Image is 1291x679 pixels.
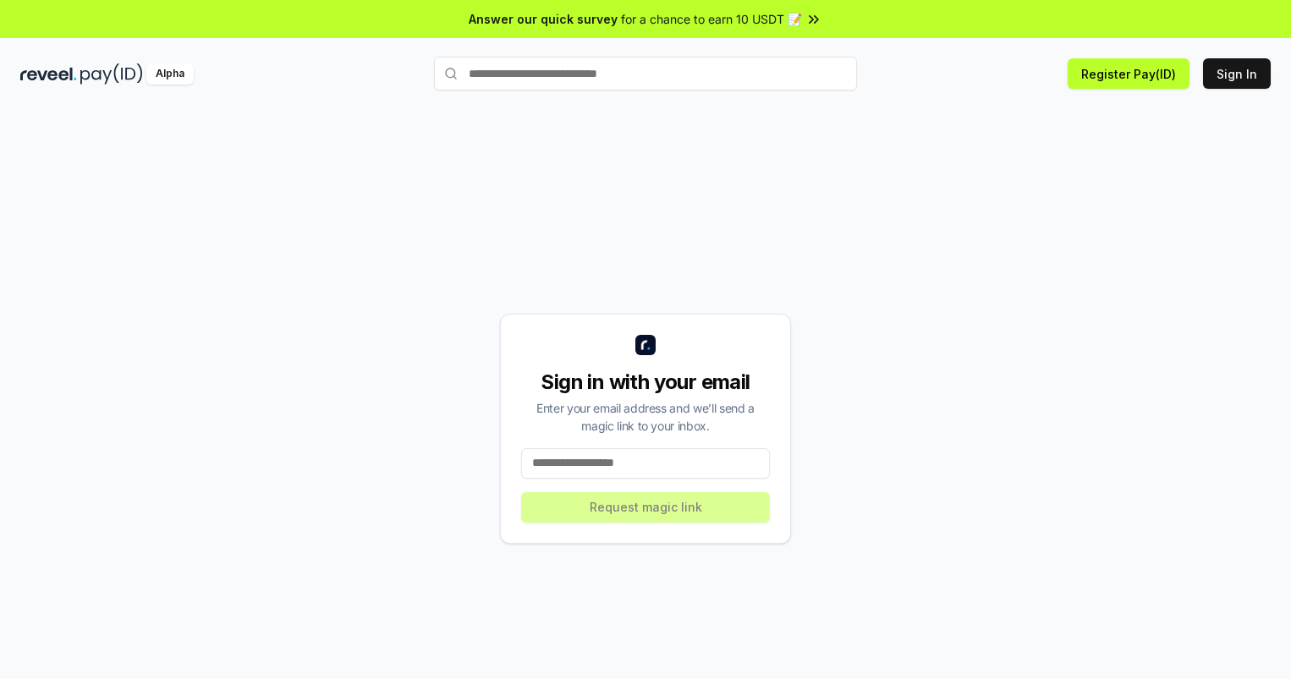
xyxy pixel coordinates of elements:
div: Enter your email address and we’ll send a magic link to your inbox. [521,399,770,435]
img: pay_id [80,63,143,85]
div: Sign in with your email [521,369,770,396]
button: Sign In [1203,58,1271,89]
span: Answer our quick survey [469,10,618,28]
button: Register Pay(ID) [1068,58,1189,89]
span: for a chance to earn 10 USDT 📝 [621,10,802,28]
div: Alpha [146,63,194,85]
img: reveel_dark [20,63,77,85]
img: logo_small [635,335,656,355]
